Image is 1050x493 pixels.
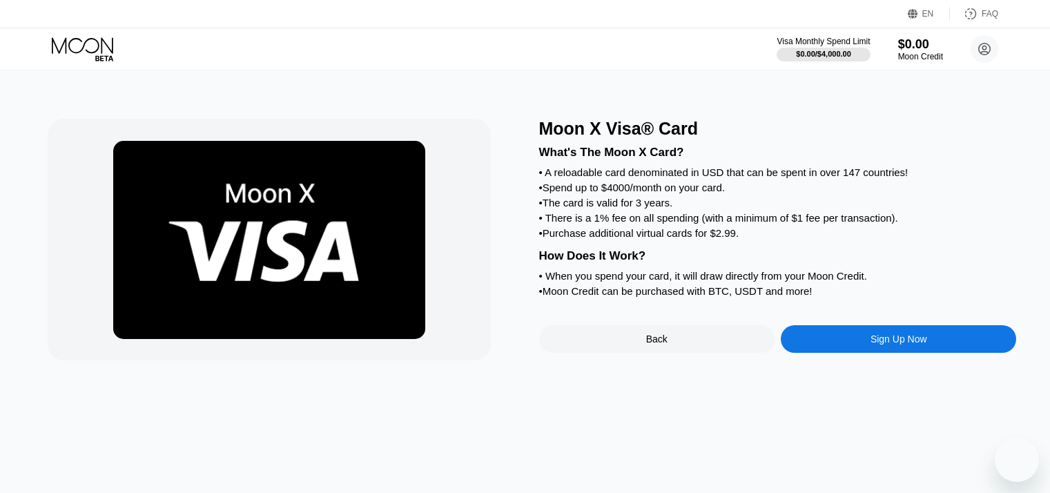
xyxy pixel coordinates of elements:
[950,7,998,21] div: FAQ
[898,52,943,61] div: Moon Credit
[781,325,1016,353] div: Sign Up Now
[898,37,943,52] div: $0.00
[539,249,1017,263] div: How Does It Work?
[777,37,870,61] div: Visa Monthly Spend Limit$0.00/$4,000.00
[539,197,1017,209] div: • The card is valid for 3 years.
[539,325,775,353] div: Back
[898,37,943,61] div: $0.00Moon Credit
[646,333,668,345] div: Back
[539,182,1017,193] div: • Spend up to $4000/month on your card.
[995,438,1039,482] iframe: Button to launch messaging window
[871,333,927,345] div: Sign Up Now
[539,212,1017,224] div: • There is a 1% fee on all spending (with a minimum of $1 fee per transaction).
[539,270,1017,282] div: • When you spend your card, it will draw directly from your Moon Credit.
[539,119,1017,139] div: Moon X Visa® Card
[777,37,870,46] div: Visa Monthly Spend Limit
[908,7,950,21] div: EN
[539,166,1017,178] div: • A reloadable card denominated in USD that can be spent in over 147 countries!
[922,9,934,19] div: EN
[539,146,1017,159] div: What's The Moon X Card?
[796,50,851,58] div: $0.00 / $4,000.00
[539,285,1017,297] div: • Moon Credit can be purchased with BTC, USDT and more!
[982,9,998,19] div: FAQ
[539,227,1017,239] div: • Purchase additional virtual cards for $2.99.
